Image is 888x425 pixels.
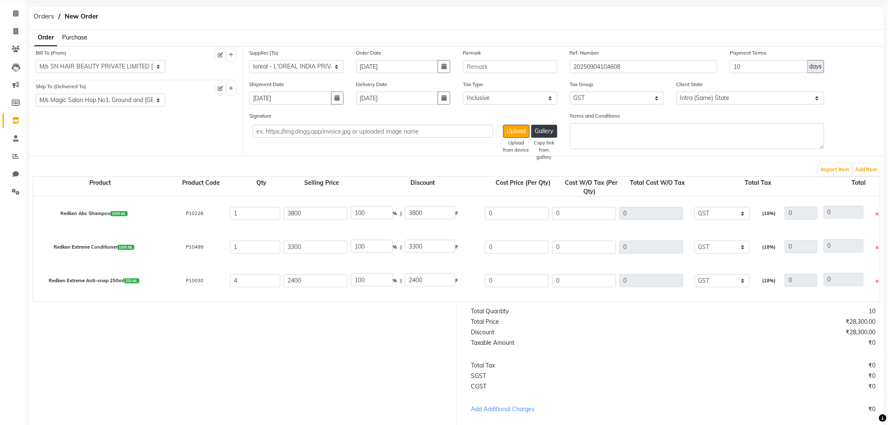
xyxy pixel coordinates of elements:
[756,207,779,220] div: (18%)
[465,307,674,316] div: Total Quantity
[465,361,674,370] div: Total Tax
[494,177,553,188] span: Cost Price (Per Qty)
[27,205,161,222] div: Redken Abc Shampoo
[235,178,288,196] div: Qty
[756,240,779,254] div: (18%)
[674,307,883,316] div: 10
[393,240,397,254] span: %
[465,338,674,347] div: Taxable Amount
[624,178,691,196] div: Total Cost W/O Tax
[570,49,599,57] label: Ref. Number
[161,239,228,256] div: P10499
[36,83,86,90] label: Ship To (Delivered To)
[854,164,880,176] button: Add Item
[730,49,766,57] label: Payment Terms
[465,405,674,414] div: Add Additional Charges
[674,338,883,347] div: ₹0
[756,274,779,288] div: (18%)
[400,274,402,288] span: |
[465,382,674,391] div: CGST
[503,125,530,138] button: Upload
[503,139,530,154] div: Upload from device
[27,272,161,289] div: Redken Extreme Anti-snap 250ml
[531,139,557,160] div: Copy link from gallery
[455,274,458,288] span: F
[161,272,228,289] div: P10030
[674,372,883,380] div: ₹0
[356,81,388,88] label: Delivery Date
[393,207,397,220] span: %
[463,81,483,88] label: Tax Type
[463,49,481,57] label: Remark
[570,60,718,73] input: Reference Number
[167,178,235,196] div: Product Code
[356,49,382,57] label: Order Date
[819,164,852,176] button: Import Item
[810,62,822,71] span: days
[393,274,397,288] span: %
[674,361,883,370] div: ₹0
[400,207,402,220] span: |
[691,178,825,196] div: Total Tax
[463,60,557,73] input: Remark
[161,205,228,222] div: P10226
[674,405,883,414] div: ₹0
[465,317,674,326] div: Total Price
[355,178,490,196] div: Discount
[674,317,883,326] div: ₹28,300.00
[27,239,161,256] div: Redken Extreme Conditioner
[110,211,128,216] span: 1000 ML
[465,328,674,337] div: Discount
[564,177,618,197] span: Cost W/O Tax (Per Qty)
[249,49,278,57] label: Supplier (To)
[674,328,883,337] div: ₹28,300.00
[60,9,102,24] span: New Order
[124,278,139,283] span: 250 ML
[676,81,703,88] label: Client State
[455,207,458,220] span: F
[570,112,620,120] label: Terms and Conditions
[455,240,458,254] span: F
[249,112,272,120] label: Signature
[118,245,135,250] span: 1000 ML
[570,81,593,88] label: Tax Group
[400,240,402,254] span: |
[29,9,58,24] span: Orders
[303,177,341,188] span: Selling Price
[253,125,493,138] input: ex. https://img.dingg.app/invoice.jpg or uploaded image name
[38,34,54,41] span: Order
[531,125,557,138] button: Gallery
[249,81,284,88] label: Shipment Date
[33,178,167,196] div: Product
[36,49,66,57] label: Bill To (From)
[674,382,883,391] div: ₹0
[62,34,87,41] span: Purchase
[465,372,674,380] div: SGST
